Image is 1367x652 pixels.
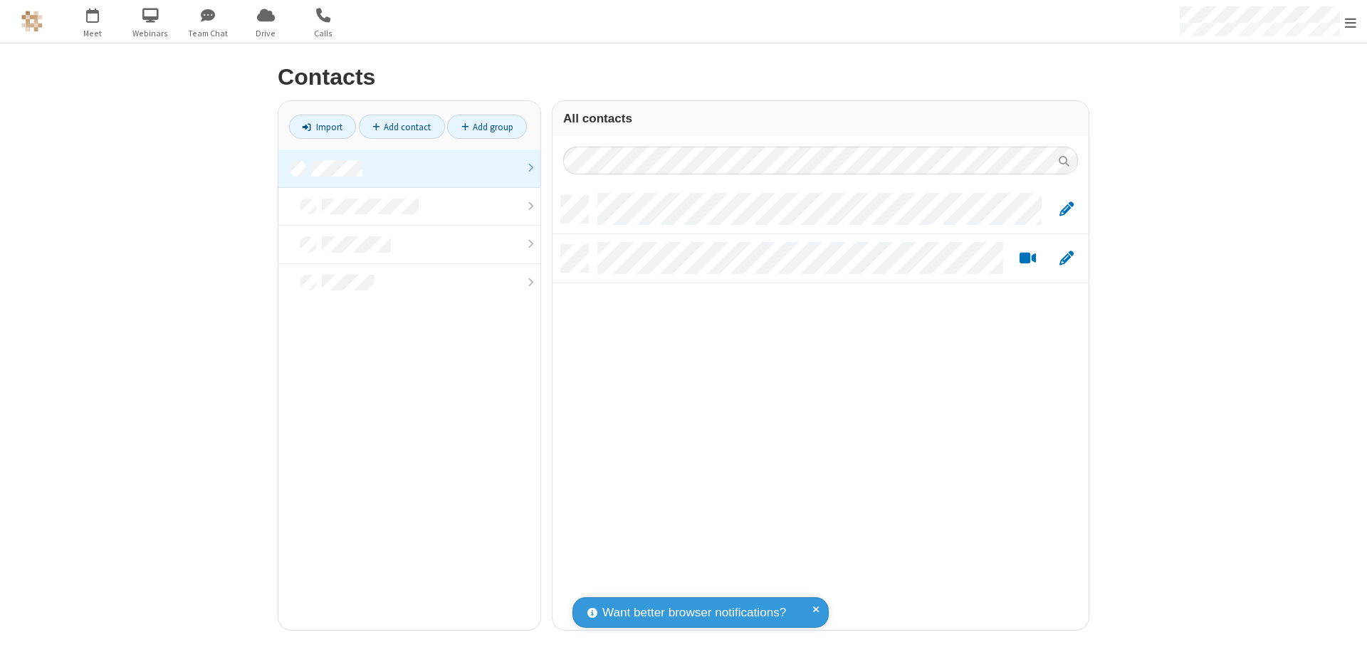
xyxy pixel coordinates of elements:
span: Team Chat [182,27,235,40]
span: Meet [66,27,120,40]
span: Want better browser notifications? [602,604,786,622]
h3: All contacts [563,112,1078,125]
button: Start a video meeting [1014,250,1042,268]
span: Drive [239,27,293,40]
button: Edit [1052,201,1080,219]
span: Webinars [124,27,177,40]
iframe: Chat [1331,615,1356,642]
a: Add contact [359,115,445,139]
span: Calls [297,27,350,40]
h2: Contacts [278,65,1089,90]
div: grid [552,185,1089,630]
a: Import [289,115,356,139]
img: QA Selenium DO NOT DELETE OR CHANGE [21,11,43,32]
a: Add group [447,115,527,139]
button: Edit [1052,250,1080,268]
